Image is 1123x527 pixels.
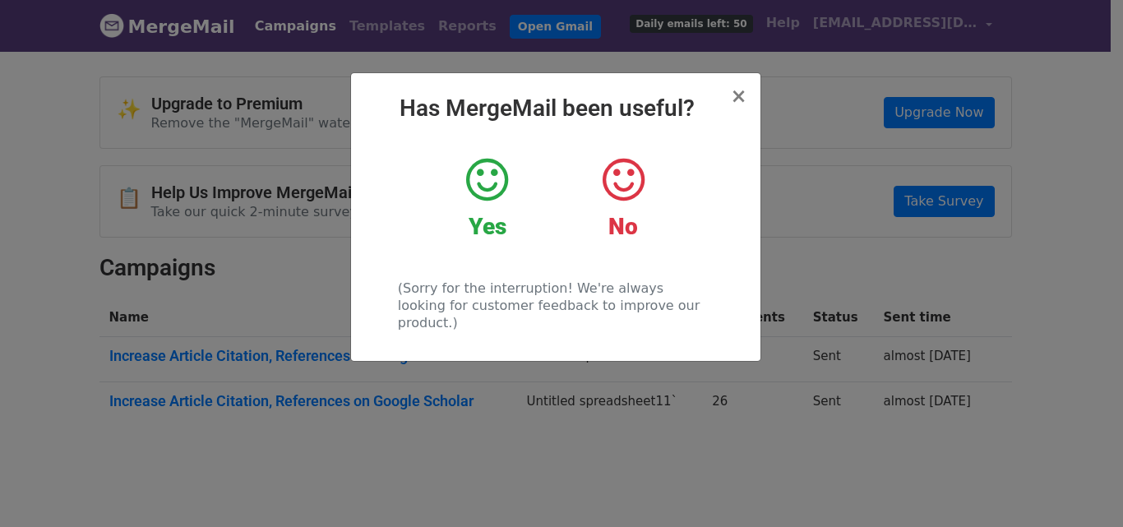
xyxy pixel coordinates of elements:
span: × [730,85,746,108]
strong: Yes [469,213,506,240]
h2: Has MergeMail been useful? [364,95,747,123]
a: No [567,155,678,241]
button: Close [730,86,746,106]
a: Yes [432,155,543,241]
strong: No [608,213,638,240]
p: (Sorry for the interruption! We're always looking for customer feedback to improve our product.) [398,280,713,331]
